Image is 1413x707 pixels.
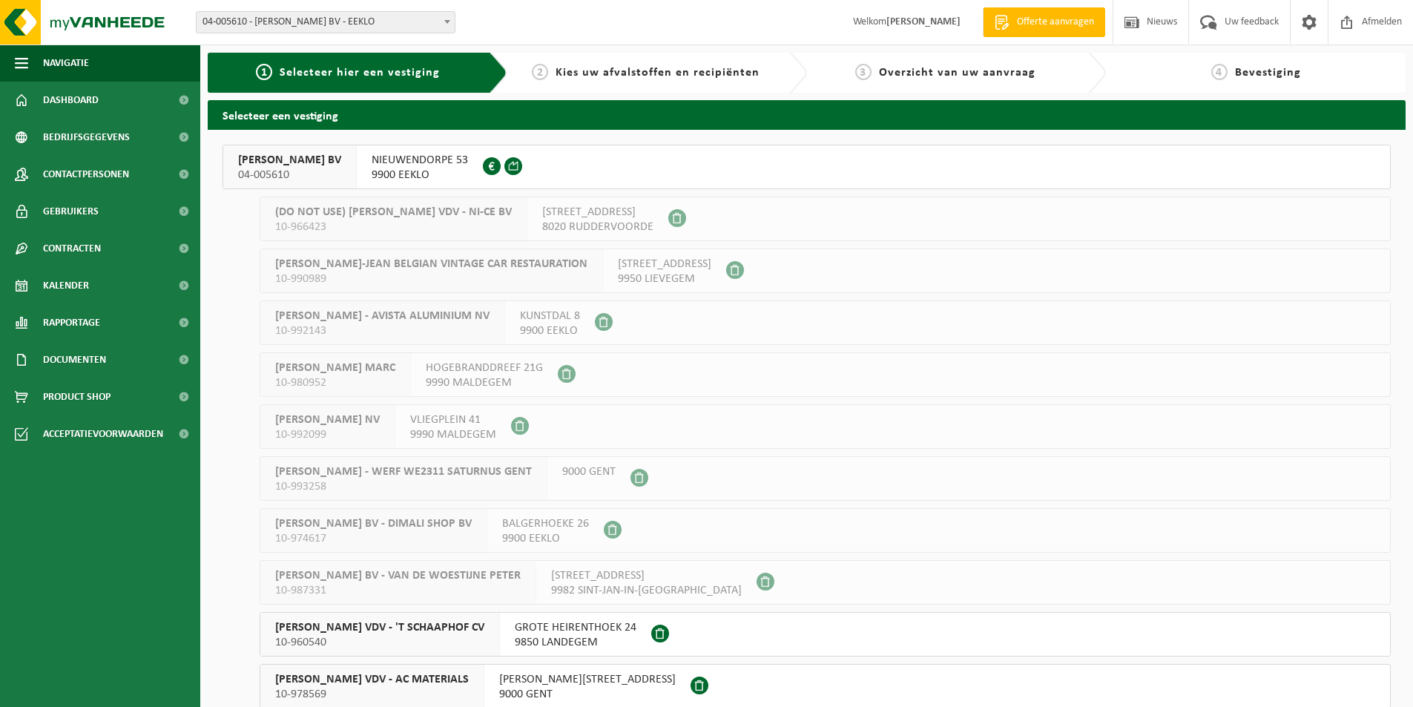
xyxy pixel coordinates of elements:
[502,531,589,546] span: 9900 EEKLO
[43,415,163,453] span: Acceptatievoorwaarden
[855,64,872,80] span: 3
[43,267,89,304] span: Kalender
[43,341,106,378] span: Documenten
[275,620,484,635] span: [PERSON_NAME] VDV - 'T SCHAAPHOF CV
[275,361,395,375] span: [PERSON_NAME] MARC
[197,12,455,33] span: 04-005610 - ELIAS VANDEVOORDE BV - EEKLO
[542,220,653,234] span: 8020 RUDDERVOORDE
[499,672,676,687] span: [PERSON_NAME][STREET_ADDRESS]
[275,205,512,220] span: (DO NOT USE) [PERSON_NAME] VDV - NI-CE BV
[618,272,711,286] span: 9950 LIEVEGEM
[562,464,616,479] span: 9000 GENT
[43,82,99,119] span: Dashboard
[275,220,512,234] span: 10-966423
[520,323,580,338] span: 9900 EEKLO
[43,304,100,341] span: Rapportage
[618,257,711,272] span: [STREET_ADDRESS]
[223,145,1391,189] button: [PERSON_NAME] BV 04-005610 NIEUWENDORPE 539900 EEKLO
[275,479,532,494] span: 10-993258
[43,193,99,230] span: Gebruikers
[556,67,760,79] span: Kies uw afvalstoffen en recipiënten
[551,568,742,583] span: [STREET_ADDRESS]
[372,168,468,182] span: 9900 EEKLO
[275,272,587,286] span: 10-990989
[275,375,395,390] span: 10-980952
[520,309,580,323] span: KUNSTDAL 8
[499,687,676,702] span: 9000 GENT
[502,516,589,531] span: BALGERHOEKE 26
[275,257,587,272] span: [PERSON_NAME]-JEAN BELGIAN VINTAGE CAR RESTAURATION
[879,67,1035,79] span: Overzicht van uw aanvraag
[551,583,742,598] span: 9982 SINT-JAN-IN-[GEOGRAPHIC_DATA]
[275,412,380,427] span: [PERSON_NAME] NV
[275,464,532,479] span: [PERSON_NAME] - WERF WE2311 SATURNUS GENT
[1211,64,1228,80] span: 4
[410,412,496,427] span: VLIEGPLEIN 41
[532,64,548,80] span: 2
[275,568,521,583] span: [PERSON_NAME] BV - VAN DE WOESTIJNE PETER
[275,531,472,546] span: 10-974617
[275,323,490,338] span: 10-992143
[280,67,440,79] span: Selecteer hier een vestiging
[256,64,272,80] span: 1
[1013,15,1098,30] span: Offerte aanvragen
[43,378,111,415] span: Product Shop
[260,612,1391,657] button: [PERSON_NAME] VDV - 'T SCHAAPHOF CV 10-960540 GROTE HEIRENTHOEK 249850 LANDEGEM
[43,230,101,267] span: Contracten
[426,361,543,375] span: HOGEBRANDDREEF 21G
[983,7,1105,37] a: Offerte aanvragen
[1235,67,1301,79] span: Bevestiging
[43,119,130,156] span: Bedrijfsgegevens
[196,11,455,33] span: 04-005610 - ELIAS VANDEVOORDE BV - EEKLO
[410,427,496,442] span: 9990 MALDEGEM
[275,583,521,598] span: 10-987331
[275,687,469,702] span: 10-978569
[515,635,636,650] span: 9850 LANDEGEM
[275,635,484,650] span: 10-960540
[238,153,341,168] span: [PERSON_NAME] BV
[542,205,653,220] span: [STREET_ADDRESS]
[886,16,961,27] strong: [PERSON_NAME]
[515,620,636,635] span: GROTE HEIRENTHOEK 24
[275,516,472,531] span: [PERSON_NAME] BV - DIMALI SHOP BV
[372,153,468,168] span: NIEUWENDORPE 53
[275,672,469,687] span: [PERSON_NAME] VDV - AC MATERIALS
[208,100,1406,129] h2: Selecteer een vestiging
[275,427,380,442] span: 10-992099
[238,168,341,182] span: 04-005610
[43,156,129,193] span: Contactpersonen
[43,45,89,82] span: Navigatie
[426,375,543,390] span: 9990 MALDEGEM
[275,309,490,323] span: [PERSON_NAME] - AVISTA ALUMINIUM NV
